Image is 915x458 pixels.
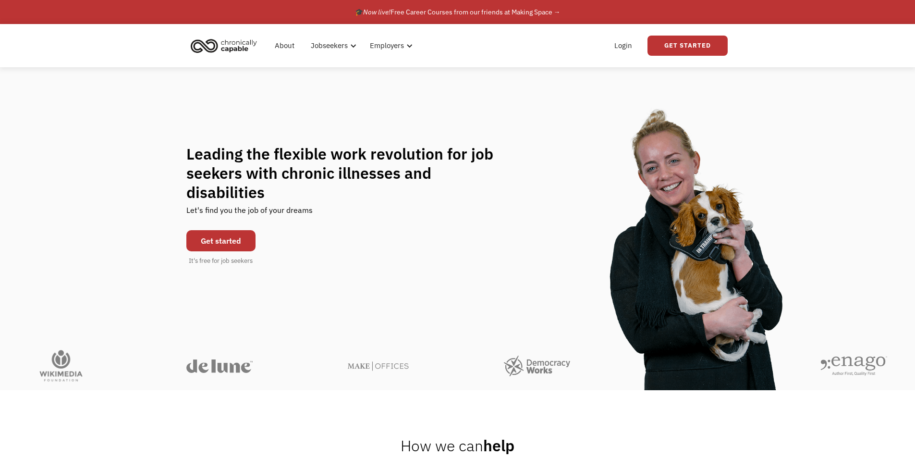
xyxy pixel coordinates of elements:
h1: Leading the flexible work revolution for job seekers with chronic illnesses and disabilities [186,144,512,202]
a: Login [609,30,638,61]
div: Jobseekers [311,40,348,51]
h2: help [401,436,514,455]
div: Jobseekers [305,30,359,61]
a: About [269,30,300,61]
div: Let's find you the job of your dreams [186,202,313,225]
div: Employers [364,30,415,61]
div: Employers [370,40,404,51]
a: Get started [186,230,256,251]
a: home [188,35,264,56]
div: 🎓 Free Career Courses from our friends at Making Space → [355,6,561,18]
a: Get Started [647,36,728,56]
div: It's free for job seekers [189,256,253,266]
em: Now live! [363,8,390,16]
img: Chronically Capable logo [188,35,260,56]
span: How we can [401,435,483,456]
